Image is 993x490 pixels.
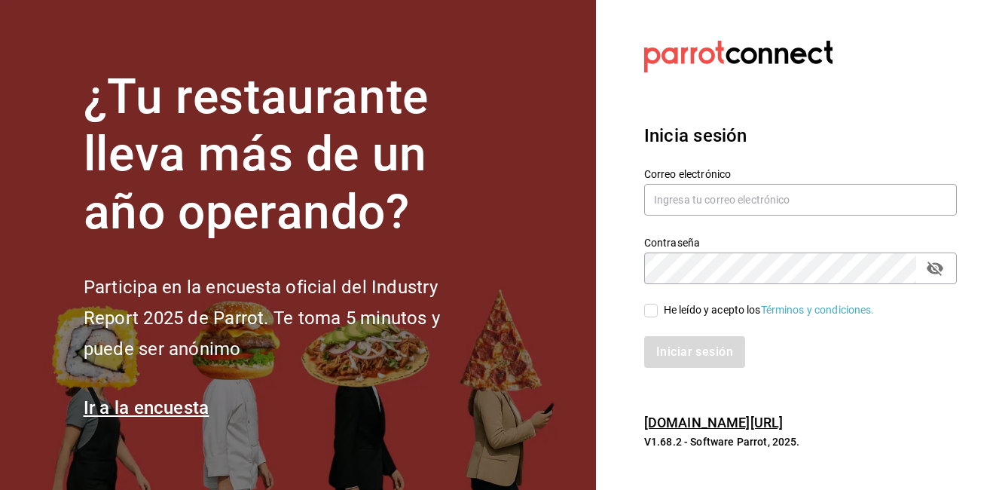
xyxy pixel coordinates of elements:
[664,302,875,318] div: He leído y acepto los
[644,237,957,247] label: Contraseña
[644,434,957,449] p: V1.68.2 - Software Parrot, 2025.
[84,69,490,242] h1: ¿Tu restaurante lleva más de un año operando?
[644,168,957,179] label: Correo electrónico
[922,256,948,281] button: Campo de contraseña
[761,304,875,316] a: Términos y condiciones.
[644,122,957,149] h3: Inicia sesión
[84,397,209,418] a: Ir a la encuesta
[644,184,957,216] input: Ingresa tu correo electrónico
[84,272,490,364] h2: Participa en la encuesta oficial del Industry Report 2025 de Parrot. Te toma 5 minutos y puede se...
[644,415,783,430] a: [DOMAIN_NAME][URL]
